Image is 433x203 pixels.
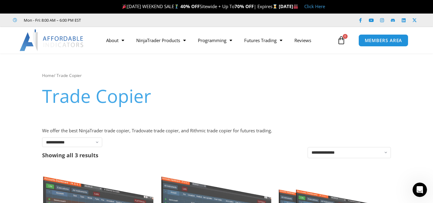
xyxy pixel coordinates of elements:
a: About [100,33,130,47]
a: Click Here [304,3,325,9]
img: 🏌️‍♂️ [174,4,179,9]
a: Futures Trading [238,33,288,47]
span: 0 [343,34,348,39]
nav: Breadcrumb [42,72,391,79]
a: Programming [192,33,238,47]
strong: [DATE] [279,3,298,9]
a: Home [42,72,54,78]
img: LogoAI | Affordable Indicators – NinjaTrader [20,29,84,51]
iframe: Intercom live chat [413,183,427,197]
a: Reviews [288,33,317,47]
nav: Menu [100,33,336,47]
iframe: Customer reviews powered by Trustpilot [89,17,180,23]
select: Shop order [308,147,391,158]
span: MEMBERS AREA [365,38,402,43]
img: ⌛ [273,4,277,9]
p: We offer the best NinjaTrader trade copier, Tradovate trade copier, and Rithmic trade copier for ... [42,127,391,135]
strong: 70% OFF [235,3,254,9]
span: [DATE] WEEKEND SALE Sitewide + Up To | Expires [121,3,279,9]
a: NinjaTrader Products [130,33,192,47]
strong: 40% OFF [180,3,200,9]
span: Mon - Fri: 8:00 AM – 6:00 PM EST [22,17,81,24]
img: 🎉 [122,4,127,9]
a: MEMBERS AREA [358,34,409,47]
h1: Trade Copier [42,83,391,109]
p: Showing all 3 results [42,152,98,158]
img: 🏭 [293,4,298,9]
a: 0 [328,32,355,49]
